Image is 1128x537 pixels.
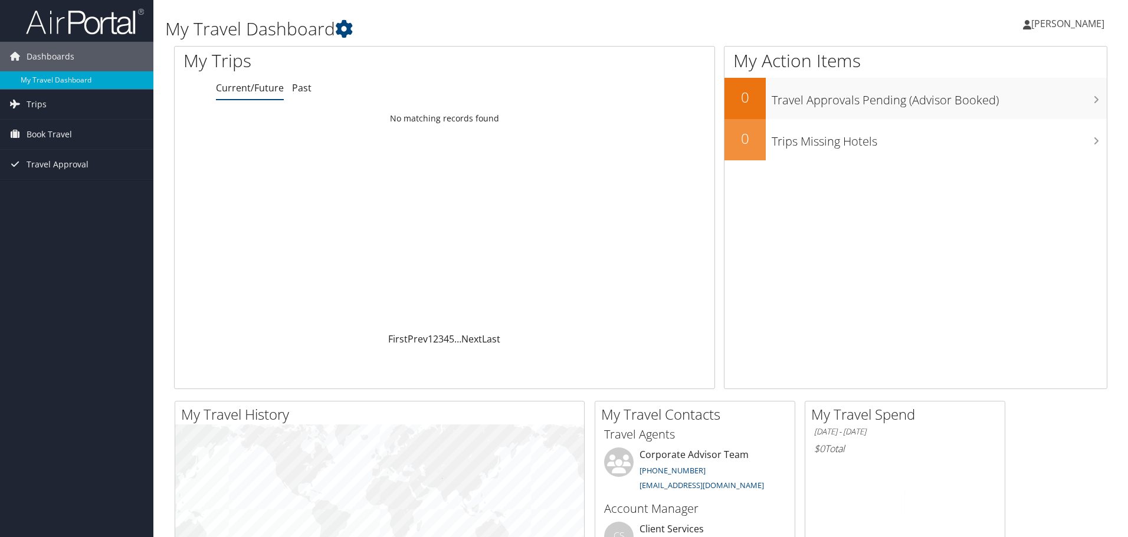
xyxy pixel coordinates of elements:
[482,332,500,345] a: Last
[165,17,799,41] h1: My Travel Dashboard
[433,332,438,345] a: 2
[724,129,766,149] h2: 0
[461,332,482,345] a: Next
[1031,17,1104,30] span: [PERSON_NAME]
[216,81,284,94] a: Current/Future
[388,332,408,345] a: First
[27,42,74,71] span: Dashboards
[27,120,72,149] span: Book Travel
[181,404,584,424] h2: My Travel History
[175,108,714,129] td: No matching records found
[814,426,996,437] h6: [DATE] - [DATE]
[724,78,1107,119] a: 0Travel Approvals Pending (Advisor Booked)
[428,332,433,345] a: 1
[640,480,764,490] a: [EMAIL_ADDRESS][DOMAIN_NAME]
[814,442,996,455] h6: Total
[811,404,1005,424] h2: My Travel Spend
[598,447,792,496] li: Corporate Advisor Team
[772,86,1107,108] h3: Travel Approvals Pending (Advisor Booked)
[454,332,461,345] span: …
[438,332,444,345] a: 3
[604,500,786,517] h3: Account Manager
[27,150,88,179] span: Travel Approval
[449,332,454,345] a: 5
[444,332,449,345] a: 4
[26,8,144,35] img: airportal-logo.png
[640,465,706,476] a: [PHONE_NUMBER]
[1023,6,1116,41] a: [PERSON_NAME]
[724,48,1107,73] h1: My Action Items
[183,48,481,73] h1: My Trips
[724,119,1107,160] a: 0Trips Missing Hotels
[724,87,766,107] h2: 0
[772,127,1107,150] h3: Trips Missing Hotels
[604,426,786,443] h3: Travel Agents
[408,332,428,345] a: Prev
[27,90,47,119] span: Trips
[814,442,825,455] span: $0
[601,404,795,424] h2: My Travel Contacts
[292,81,311,94] a: Past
